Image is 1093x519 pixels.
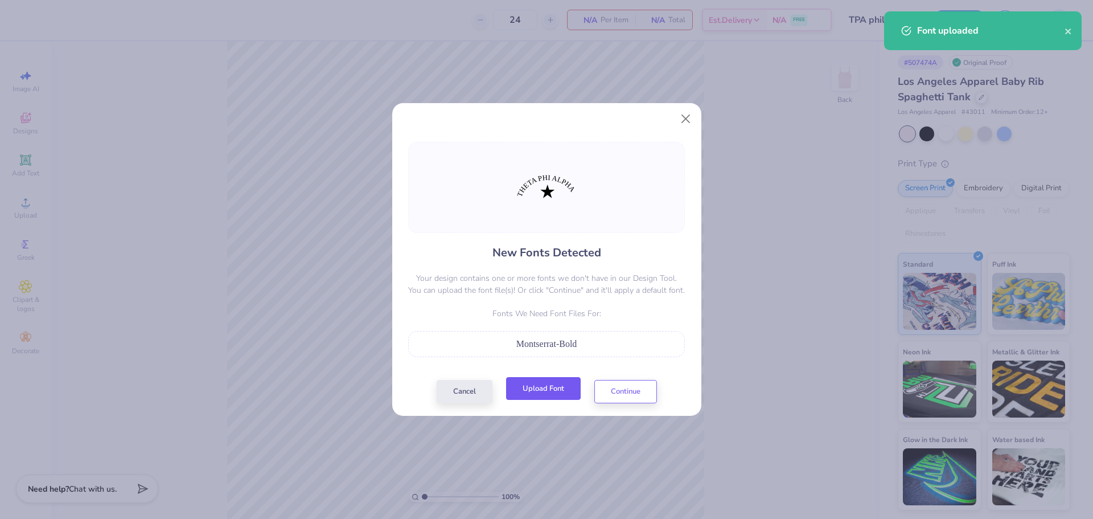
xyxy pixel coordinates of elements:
h4: New Fonts Detected [492,244,601,261]
button: Upload Font [506,377,581,401]
p: Your design contains one or more fonts we don't have in our Design Tool. You can upload the font ... [408,272,685,296]
button: Continue [594,380,657,403]
button: close [1065,24,1073,38]
div: Font uploaded [917,24,1065,38]
button: Cancel [437,380,492,403]
button: Close [675,108,696,130]
p: Fonts We Need Font Files For: [408,308,685,320]
span: Montserrat-Bold [516,339,577,349]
